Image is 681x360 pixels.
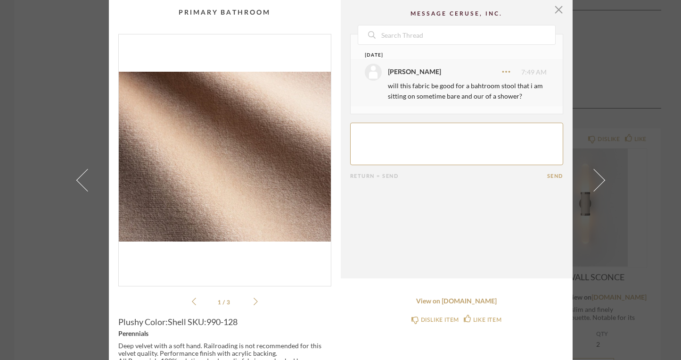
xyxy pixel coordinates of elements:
span: / [222,300,227,305]
div: 7:49 AM [365,64,547,81]
span: Plushy Color:Shell SKU:990-128 [118,317,238,327]
button: Send [547,173,563,179]
input: Search Thread [380,25,555,44]
div: [DATE] [365,52,529,59]
span: 1 [218,300,222,305]
div: will this fabric be good for a bahtroom stool that i am sitting on sometime bare and our of a sho... [388,81,547,101]
div: LIKE ITEM [473,315,501,325]
img: e1c55371-652c-481a-9a3d-9c57a180bb30_1000x1000.jpg [119,34,331,278]
div: DISLIKE ITEM [421,315,459,325]
a: View on [DOMAIN_NAME] [350,298,563,306]
div: Return = Send [350,173,547,179]
span: 3 [227,300,231,305]
div: 0 [119,34,331,278]
div: [PERSON_NAME] [388,67,441,77]
div: Perennials [118,331,331,338]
